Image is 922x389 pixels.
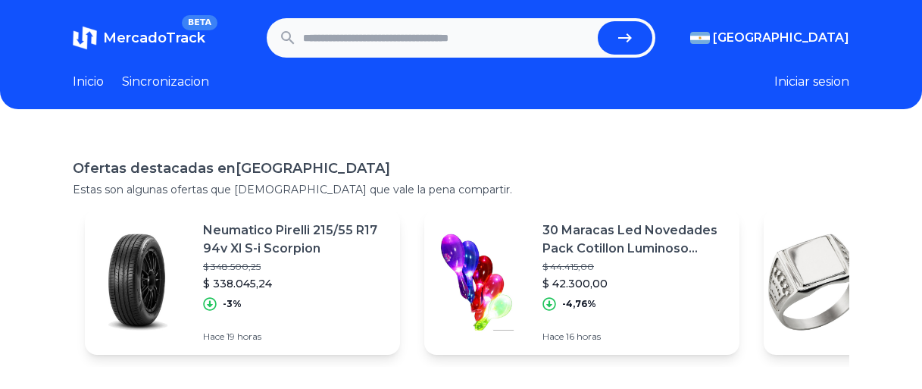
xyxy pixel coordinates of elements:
p: -3% [223,298,242,310]
p: $ 42.300,00 [542,276,727,291]
p: -4,76% [562,298,596,310]
p: 30 Maracas Led Novedades Pack Cotillon Luminoso Combo Fiesta [542,221,727,258]
button: Iniciar sesion [774,73,849,91]
span: BETA [182,15,217,30]
p: $ 348.500,25 [203,261,388,273]
p: $ 338.045,24 [203,276,388,291]
a: Sincronizacion [122,73,209,91]
p: $ 44.415,00 [542,261,727,273]
h1: Ofertas destacadas en [GEOGRAPHIC_DATA] [73,158,849,179]
img: Featured image [85,229,191,335]
button: [GEOGRAPHIC_DATA] [690,29,849,47]
a: MercadoTrackBETA [73,26,205,50]
a: Featured imageNeumatico Pirelli 215/55 R17 94v Xl S-i Scorpion$ 348.500,25$ 338.045,24-3%Hace 19 ... [85,209,400,355]
span: MercadoTrack [103,30,205,46]
a: Featured image30 Maracas Led Novedades Pack Cotillon Luminoso Combo Fiesta$ 44.415,00$ 42.300,00-... [424,209,739,355]
img: Featured image [764,229,870,335]
img: MercadoTrack [73,26,97,50]
span: [GEOGRAPHIC_DATA] [713,29,849,47]
p: Estas son algunas ofertas que [DEMOGRAPHIC_DATA] que vale la pena compartir. [73,182,849,197]
img: Featured image [424,229,530,335]
a: Inicio [73,73,104,91]
p: Neumatico Pirelli 215/55 R17 94v Xl S-i Scorpion [203,221,388,258]
p: Hace 16 horas [542,331,727,343]
img: Argentina [690,32,710,44]
p: Hace 19 horas [203,331,388,343]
